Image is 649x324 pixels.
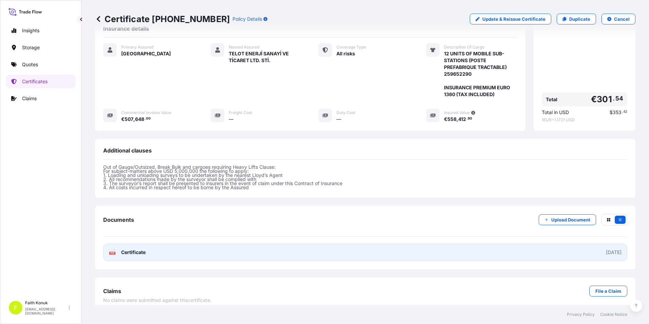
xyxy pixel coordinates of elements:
[22,61,38,68] p: Quotes
[145,118,146,120] span: .
[610,110,613,115] span: $
[613,96,615,101] span: .
[110,252,115,254] text: PDF
[482,16,545,22] p: Update & Reissue Certificate
[597,95,612,104] span: 301
[444,50,517,98] span: 12 UNITS OF MOBILE SUB-STATIONS (POSTE PREFABRIQUE TRACTABLE) 259652290 INSURANCE PREMIUM EURO 13...
[121,117,125,122] span: €
[121,50,171,57] span: [GEOGRAPHIC_DATA]
[103,288,121,294] span: Claims
[470,14,551,24] a: Update & Reissue Certificate
[444,117,447,122] span: €
[103,216,134,223] span: Documents
[601,14,635,24] button: Cancel
[567,312,595,317] a: Privacy Policy
[6,41,76,54] a: Storage
[6,92,76,105] a: Claims
[22,95,37,102] p: Claims
[466,118,467,120] span: .
[103,165,627,190] p: Out of Gauge/Outsized, Break Bulk and cargoes requiring Heavy Lifts Clause: For subject-matters a...
[95,14,230,24] p: Certificate [PHONE_NUMBER]
[25,307,67,315] p: [EMAIL_ADDRESS][DOMAIN_NAME]
[133,117,135,122] span: ,
[613,110,622,115] span: 353
[229,50,302,64] span: TELOT ENERJİ SANAYİ VE TİCARET LTD. STİ.
[444,110,470,115] span: Insured Value
[336,116,341,123] span: —
[569,16,590,22] p: Duplicate
[458,117,466,122] span: 412
[546,96,557,103] span: Total
[614,16,630,22] p: Cancel
[229,44,259,50] span: Named Assured
[103,297,211,304] span: No claims were submitted against this certificate .
[444,44,484,50] span: Description Of Cargo
[606,249,622,256] div: [DATE]
[229,116,234,123] span: —
[336,44,366,50] span: Coverage Type
[121,249,146,256] span: Certificate
[14,304,18,311] span: F
[468,118,472,120] span: 80
[557,14,596,24] a: Duplicate
[6,75,76,88] a: Certificates
[615,96,623,101] span: 54
[336,110,355,115] span: Duty Cost
[6,24,76,37] a: Insights
[447,117,457,122] span: 558
[22,78,48,85] p: Certificates
[25,300,67,306] p: Faith Konuk
[542,117,627,123] span: 1 EUR = 1.1721 USD
[121,44,153,50] span: Primary Assured
[146,118,151,120] span: 00
[539,214,596,225] button: Upload Document
[591,95,597,104] span: €
[600,312,627,317] a: Cookie Notice
[542,109,569,116] span: Total in USD
[103,244,627,261] a: PDFCertificate[DATE]
[121,110,171,115] span: Commercial Invoice Value
[623,111,627,113] span: 42
[551,216,590,223] p: Upload Document
[622,111,623,113] span: .
[229,110,252,115] span: Freight Cost
[457,117,458,122] span: ,
[22,44,40,51] p: Storage
[22,27,39,34] p: Insights
[595,288,621,294] p: File a Claim
[6,58,76,71] a: Quotes
[103,147,152,154] span: Additional clauses
[336,50,355,57] span: All risks
[233,16,262,22] p: Policy Details
[135,117,144,122] span: 648
[589,286,627,296] a: File a Claim
[125,117,133,122] span: 507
